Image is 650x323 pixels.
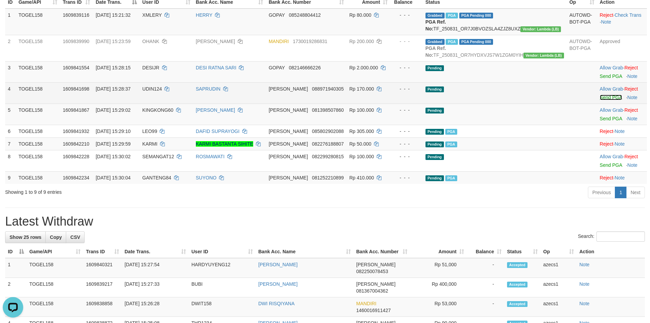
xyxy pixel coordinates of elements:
[615,187,626,198] a: 1
[349,154,374,159] span: Rp 100.000
[27,297,83,317] td: TOGEL158
[63,154,89,159] span: 1609842228
[96,141,130,147] span: [DATE] 15:29:59
[189,258,256,278] td: HARDYUYENG12
[269,175,308,180] span: [PERSON_NAME]
[615,12,641,18] a: Check Trans
[5,125,16,137] td: 6
[142,141,157,147] span: KARMI
[63,129,89,134] span: 1609841932
[269,154,308,159] span: [PERSON_NAME]
[5,231,46,243] a: Show 25 rows
[600,116,622,121] a: Send PGA
[16,150,60,171] td: TOGEL158
[142,129,157,134] span: LEO99
[66,231,85,243] a: CSV
[615,175,625,180] a: Note
[5,82,16,104] td: 4
[349,65,378,70] span: Rp 2.000.000
[597,150,647,171] td: ·
[349,107,374,113] span: Rp 100.000
[600,86,624,92] span: ·
[289,12,321,18] span: Copy 085248804412 to clipboard
[600,86,623,92] a: Allow Grab
[600,154,624,159] span: ·
[467,258,504,278] td: -
[3,3,23,23] button: Open LiveChat chat widget
[579,301,590,306] a: Note
[269,65,285,70] span: GOPAY
[425,142,444,147] span: Pending
[269,141,308,147] span: [PERSON_NAME]
[353,245,410,258] th: Bank Acc. Number: activate to sort column ascending
[83,278,122,297] td: 1609839217
[83,245,122,258] th: Trans ID: activate to sort column ascending
[312,141,344,147] span: Copy 082276188807 to clipboard
[189,245,256,258] th: User ID: activate to sort column ascending
[63,141,89,147] span: 1609842210
[256,245,353,258] th: Bank Acc. Name: activate to sort column ascending
[16,137,60,150] td: TOGEL158
[467,278,504,297] td: -
[467,297,504,317] td: -
[507,301,528,307] span: Accepted
[567,35,597,61] td: AUTOWD-BOT-PGA
[410,278,467,297] td: Rp 400,000
[63,12,89,18] span: 1609839116
[540,245,577,258] th: Op: activate to sort column ascending
[624,86,638,92] a: Reject
[269,107,308,113] span: [PERSON_NAME]
[269,86,308,92] span: [PERSON_NAME]
[588,187,615,198] a: Previous
[122,258,189,278] td: [DATE] 15:27:54
[16,61,60,82] td: TOGEL158
[425,19,446,31] b: PGA Ref. No:
[5,150,16,171] td: 8
[289,65,321,70] span: Copy 082146666226 to clipboard
[393,107,420,113] div: - - -
[393,128,420,135] div: - - -
[540,258,577,278] td: azecs1
[312,107,344,113] span: Copy 081398507860 to clipboard
[425,13,445,18] span: Grabbed
[356,308,391,313] span: Copy 1460016911427 to clipboard
[597,104,647,125] td: ·
[16,82,60,104] td: TOGEL158
[5,35,16,61] td: 2
[142,65,159,70] span: DESIJR
[142,154,174,159] span: SEMANGAT12
[312,154,344,159] span: Copy 082299280815 to clipboard
[597,61,647,82] td: ·
[196,65,236,70] a: DESI RATNA SARI
[63,65,89,70] span: 1609841554
[196,175,217,180] a: SUYONO
[189,278,256,297] td: BUBI
[425,154,444,160] span: Pending
[196,154,225,159] a: ROSMAWATI
[600,65,624,70] span: ·
[596,231,645,242] input: Search:
[349,12,372,18] span: Rp 80.000
[27,245,83,258] th: Game/API: activate to sort column ascending
[445,142,457,147] span: PGA
[446,13,458,18] span: Marked by azecs1
[142,86,162,92] span: UDIN124
[393,38,420,45] div: - - -
[258,301,294,306] a: DWI RISQIYANA
[258,281,298,287] a: [PERSON_NAME]
[507,282,528,287] span: Accepted
[16,9,60,35] td: TOGEL158
[600,175,613,180] a: Reject
[63,175,89,180] span: 1609842234
[624,107,638,113] a: Reject
[597,9,647,35] td: · ·
[615,129,625,134] a: Note
[196,39,235,44] a: [PERSON_NAME]
[626,187,645,198] a: Next
[459,39,493,45] span: PGA Pending
[627,116,638,121] a: Note
[5,9,16,35] td: 1
[16,125,60,137] td: TOGEL158
[312,175,344,180] span: Copy 081252210899 to clipboard
[349,175,374,180] span: Rp 410.000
